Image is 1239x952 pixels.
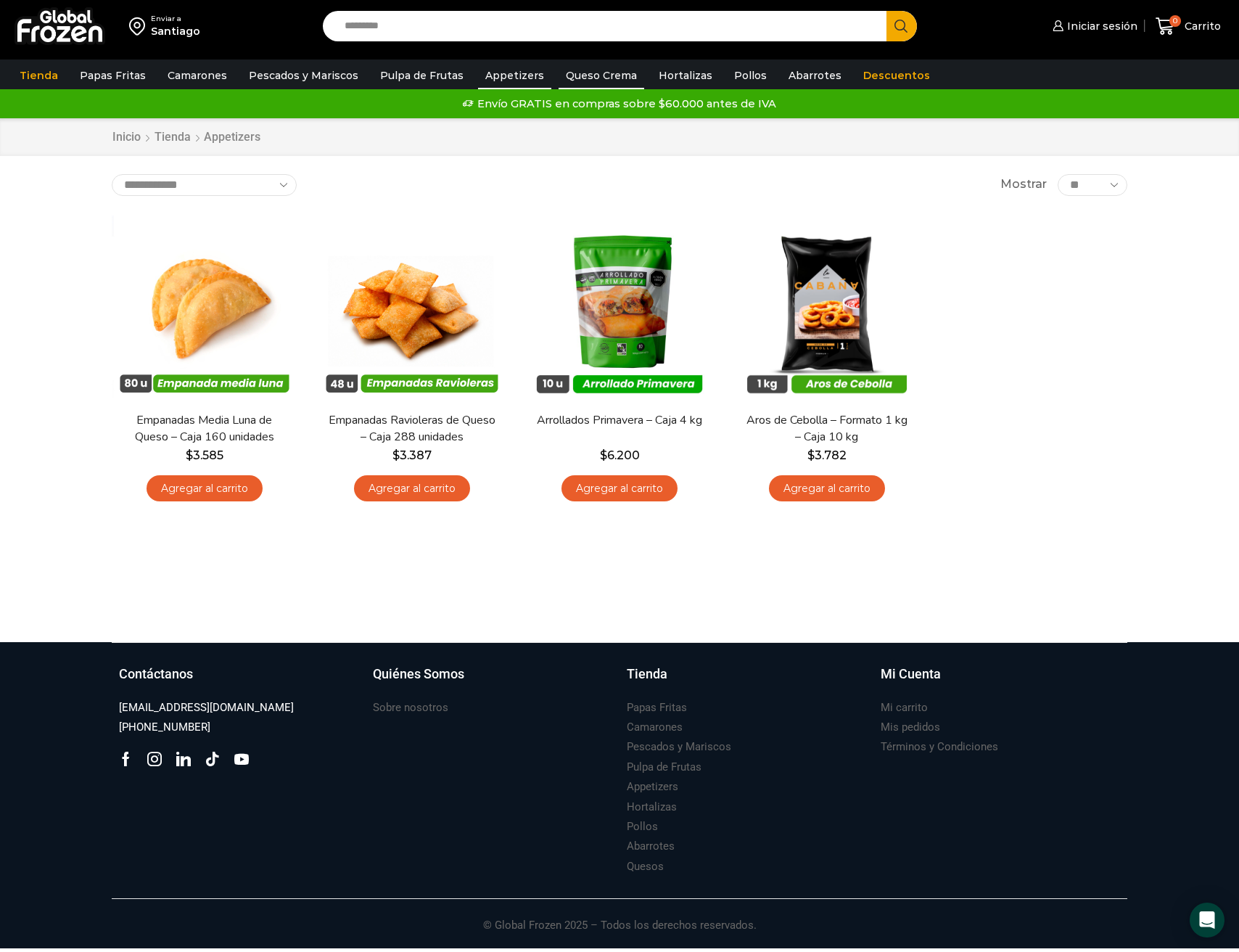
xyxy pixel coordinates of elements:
[627,665,667,684] h3: Tienda
[373,698,448,718] a: Sobre nosotros
[886,11,917,41] button: Search button
[627,777,678,797] a: Appetizers
[536,412,703,429] a: Arrollados Primavera – Caja 4 kg
[881,700,928,715] h3: Mi carrito
[129,14,151,38] img: address-field-icon.svg
[1063,19,1137,33] span: Iniciar sesión
[627,817,658,837] a: Pollos
[73,62,153,89] a: Papas Fritas
[627,800,677,815] h3: Hortalizas
[881,665,1120,698] a: Mi Cuenta
[627,857,664,877] a: Quesos
[112,129,260,146] nav: Breadcrumb
[807,448,815,462] span: $
[627,720,683,735] h3: Camarones
[627,819,658,834] h3: Pollos
[373,700,448,715] h3: Sobre nosotros
[147,475,263,502] a: Agregar al carrito: “Empanadas Media Luna de Queso - Caja 160 unidades”
[627,665,866,698] a: Tienda
[881,720,940,735] h3: Mis pedidos
[12,62,65,89] a: Tienda
[1049,12,1137,41] a: Iniciar sesión
[856,62,937,89] a: Descuentos
[329,412,495,446] a: Empanadas Ravioleras de Queso – Caja 288 unidades
[1169,15,1181,27] span: 0
[881,737,998,757] a: Términos y Condiciones
[354,475,470,502] a: Agregar al carrito: “Empanadas Ravioleras de Queso - Caja 288 unidades”
[373,62,471,89] a: Pulpa de Frutas
[373,665,464,684] h3: Quiénes Somos
[561,475,678,502] a: Agregar al carrito: “Arrollados Primavera - Caja 4 kg”
[373,665,612,698] a: Quiénes Somos
[392,448,400,462] span: $
[881,698,928,718] a: Mi carrito
[881,665,941,684] h3: Mi Cuenta
[119,700,294,715] h3: [EMAIL_ADDRESS][DOMAIN_NAME]
[627,758,701,777] a: Pulpa de Frutas
[600,448,640,462] bdi: 6.200
[651,62,720,89] a: Hortalizas
[242,62,366,89] a: Pescados y Mariscos
[1152,9,1224,44] a: 0 Carrito
[1000,176,1047,193] span: Mostrar
[119,718,210,737] a: [PHONE_NUMBER]
[627,779,678,795] h3: Appetizers
[744,412,910,446] a: Aros de Cebolla – Formato 1 kg – Caja 10 kg
[627,837,675,856] a: Abarrotes
[627,839,675,854] h3: Abarrotes
[600,448,607,462] span: $
[627,700,687,715] h3: Papas Fritas
[627,859,664,874] h3: Quesos
[204,130,260,144] h1: Appetizers
[392,448,432,462] bdi: 3.387
[769,475,885,502] a: Agregar al carrito: “Aros de Cebolla - Formato 1 kg - Caja 10 kg”
[154,129,192,146] a: Tienda
[727,62,774,89] a: Pollos
[1190,903,1224,937] div: Open Intercom Messenger
[881,739,998,755] h3: Términos y Condiciones
[119,665,193,684] h3: Contáctanos
[478,62,551,89] a: Appetizers
[186,448,223,462] bdi: 3.585
[151,14,200,24] div: Enviar a
[781,62,849,89] a: Abarrotes
[807,448,847,462] bdi: 3.782
[627,739,731,755] h3: Pescados y Mariscos
[881,718,940,737] a: Mis pedidos
[121,412,288,446] a: Empanadas Media Luna de Queso – Caja 160 unidades
[151,24,200,38] div: Santiago
[627,737,731,757] a: Pescados y Mariscos
[160,62,234,89] a: Camarones
[112,129,141,146] a: Inicio
[112,174,297,196] select: Pedido de la tienda
[627,698,687,718] a: Papas Fritas
[119,720,210,735] h3: [PHONE_NUMBER]
[1181,19,1221,33] span: Carrito
[119,665,358,698] a: Contáctanos
[559,62,644,89] a: Queso Crema
[627,760,701,775] h3: Pulpa de Frutas
[627,718,683,737] a: Camarones
[186,448,193,462] span: $
[119,698,294,718] a: [EMAIL_ADDRESS][DOMAIN_NAME]
[627,797,677,817] a: Hortalizas
[112,899,1127,934] p: © Global Frozen 2025 – Todos los derechos reservados.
